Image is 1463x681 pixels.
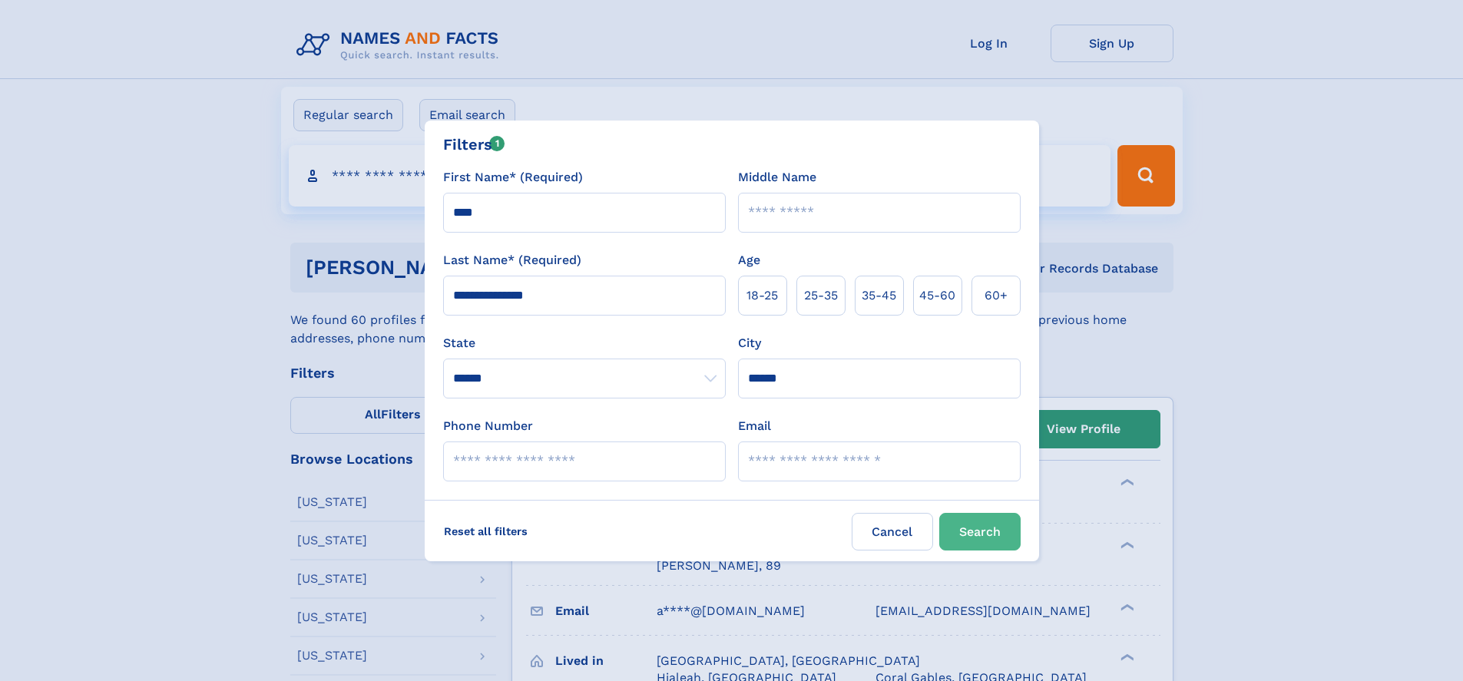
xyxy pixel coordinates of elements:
[939,513,1021,550] button: Search
[852,513,933,550] label: Cancel
[443,133,505,156] div: Filters
[804,286,838,305] span: 25‑35
[919,286,955,305] span: 45‑60
[443,417,533,435] label: Phone Number
[746,286,778,305] span: 18‑25
[862,286,896,305] span: 35‑45
[985,286,1008,305] span: 60+
[443,334,726,352] label: State
[738,168,816,187] label: Middle Name
[738,417,771,435] label: Email
[443,168,583,187] label: First Name* (Required)
[443,251,581,269] label: Last Name* (Required)
[738,334,761,352] label: City
[738,251,760,269] label: Age
[434,513,538,550] label: Reset all filters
